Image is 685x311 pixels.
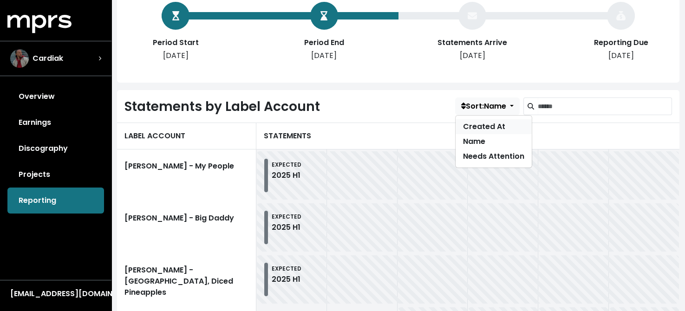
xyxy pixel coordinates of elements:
a: [PERSON_NAME] - My People [117,149,256,201]
div: 2025 H1 [272,274,301,285]
a: Name [456,134,532,149]
div: [DATE] [435,50,509,61]
small: EXPECTED [272,161,301,168]
a: Created At [456,119,532,134]
div: [DATE] [138,50,213,61]
small: EXPECTED [272,213,301,220]
div: [DATE] [287,50,361,61]
button: [EMAIL_ADDRESS][DOMAIN_NAME] [7,288,104,300]
div: LABEL ACCOUNT [117,123,256,149]
div: STATEMENTS [256,123,679,149]
img: The selected account / producer [10,49,29,68]
a: Needs Attention [456,149,532,164]
small: EXPECTED [272,265,301,272]
div: 2025 H1 [272,222,301,233]
a: Overview [7,84,104,110]
a: Projects [7,162,104,188]
input: Search label accounts [538,97,672,115]
div: [DATE] [584,50,658,61]
a: Discography [7,136,104,162]
div: [EMAIL_ADDRESS][DOMAIN_NAME] [10,288,101,299]
a: mprs logo [7,18,72,29]
button: Sort:Name [455,97,520,115]
a: Earnings [7,110,104,136]
div: Period End [287,37,361,48]
a: [PERSON_NAME] - [GEOGRAPHIC_DATA], Diced Pineapples [117,253,256,305]
span: Sort: Name [461,101,506,111]
div: Statements Arrive [435,37,509,48]
div: 2025 H1 [272,170,301,181]
div: Reporting Due [584,37,658,48]
a: [PERSON_NAME] - Big Daddy [117,201,256,253]
span: Cardiak [33,53,63,64]
h2: Statements by Label Account [124,99,320,115]
div: Period Start [138,37,213,48]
